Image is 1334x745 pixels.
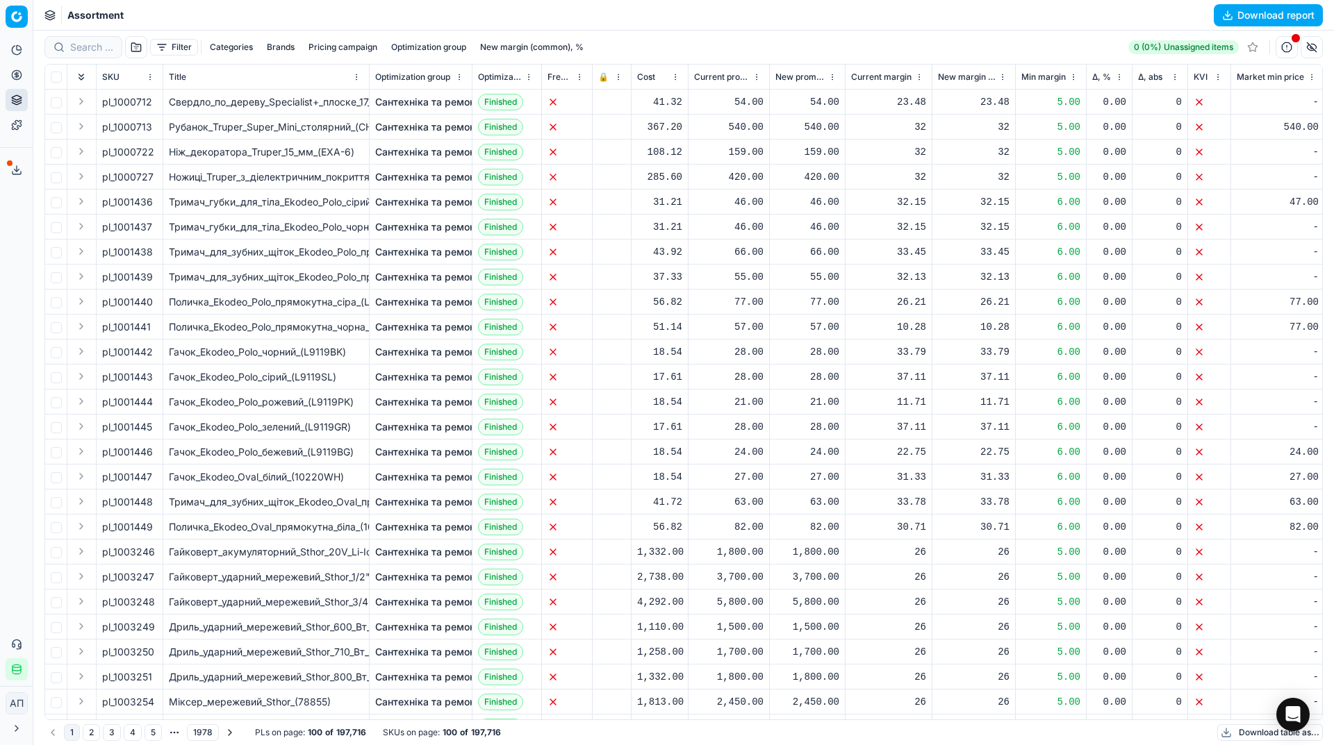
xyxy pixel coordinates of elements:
button: Expand [73,568,90,585]
div: 32 [938,145,1010,159]
span: Title [169,72,186,83]
div: Тримач_для_зубних_щіток_Ekodeo_Polo_прямий_сірий_(L9117SL) [169,245,363,259]
span: Freeze price [547,72,573,83]
div: Поличка_Ekodeo_Polo_прямокутна_чорна_(L9118BK) [169,320,363,334]
button: Expand [73,718,90,735]
div: - [1237,270,1319,284]
a: Сантехніка та ремонт [375,520,480,534]
div: 77.00 [1237,295,1319,309]
div: 0.00 [1092,320,1126,334]
button: 5 [145,724,162,741]
button: Expand all [73,69,90,85]
span: KVI [1194,72,1208,83]
button: Expand [73,368,90,385]
div: 18.54 [637,445,682,459]
div: Тримач_для_зубних_щіток_Ekodeo_Polo_прямий_чорний_(L9117ВК) [169,270,363,284]
div: 27.00 [1237,470,1319,484]
div: 0 [1138,395,1182,409]
button: Expand [73,618,90,635]
div: 27.00 [694,470,764,484]
div: 26.21 [851,295,926,309]
button: Go to next page [222,724,238,741]
span: Finished [478,119,523,135]
div: 18.54 [637,470,682,484]
div: 24.00 [694,445,764,459]
div: 0.00 [1092,295,1126,309]
button: Pricing campaign [303,39,383,56]
div: 33.45 [938,245,1010,259]
span: pl_1001438 [102,245,153,259]
span: Finished [478,244,523,260]
div: 5.00 [1021,120,1080,134]
div: - [1237,395,1319,409]
div: 0 [1138,270,1182,284]
div: 32 [851,170,926,184]
div: 31.21 [637,220,682,234]
div: 21.00 [694,395,764,409]
a: Сантехніка та ремонт [375,320,480,334]
div: 31.21 [637,195,682,209]
div: 28.00 [775,370,839,384]
div: 10.28 [938,320,1010,334]
span: New margin (common), % [938,72,996,83]
a: Сантехніка та ремонт [375,420,480,434]
div: 41.72 [637,495,682,509]
button: Expand [73,518,90,535]
div: 46.00 [775,220,839,234]
div: 11.71 [938,395,1010,409]
button: Brands [261,39,300,56]
div: - [1237,345,1319,359]
span: pl_1001437 [102,220,152,234]
div: 32.15 [938,220,1010,234]
div: - [1237,370,1319,384]
div: 10.28 [851,320,926,334]
a: Сантехніка та ремонт [375,345,480,359]
div: 31.33 [851,470,926,484]
div: - [1237,170,1319,184]
div: 540.00 [775,120,839,134]
div: 5.00 [1021,145,1080,159]
div: 47.00 [1237,195,1319,209]
div: 285.60 [637,170,682,184]
button: Expand [73,493,90,510]
a: Сантехніка та ремонт [375,545,480,559]
span: Finished [478,444,523,460]
div: 0.00 [1092,120,1126,134]
div: 0.00 [1092,170,1126,184]
div: 0 [1138,345,1182,359]
button: Expand [73,218,90,235]
span: Finished [478,319,523,335]
div: 0 [1138,320,1182,334]
span: Finished [478,294,523,310]
div: Ножиці_Truper_з_діелектричним_покриттям_150_мм_(TIEL-6) [169,170,363,184]
div: 21.00 [775,395,839,409]
div: 32 [851,120,926,134]
button: Expand [73,318,90,335]
button: Expand [73,343,90,360]
a: Сантехніка та ремонт [375,245,480,259]
div: 32 [938,120,1010,134]
div: 420.00 [775,170,839,184]
div: 6.00 [1021,395,1080,409]
div: Гачок_Ekodeo_Polo_бежевий_(L9119BG) [169,445,363,459]
div: 66.00 [694,245,764,259]
button: Expand [73,693,90,710]
span: Finished [478,394,523,410]
span: Finished [478,369,523,385]
div: 0 [1138,220,1182,234]
div: 37.11 [938,370,1010,384]
span: pl_1001447 [102,470,152,484]
button: Expand [73,443,90,460]
span: Finished [478,219,523,235]
button: Expand [73,293,90,310]
div: 0 [1138,495,1182,509]
div: Свердло_по_дереву_Specialist+_плоске_17_мм_(69/1-170) [169,95,363,109]
button: Expand [73,468,90,485]
button: Expand [73,118,90,135]
span: Unassigned items [1164,42,1233,53]
button: Download table as... [1217,724,1323,741]
a: Сантехніка та ремонт [375,695,480,709]
span: pl_1001443 [102,370,153,384]
div: 0.00 [1092,370,1126,384]
span: pl_1001441 [102,320,151,334]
